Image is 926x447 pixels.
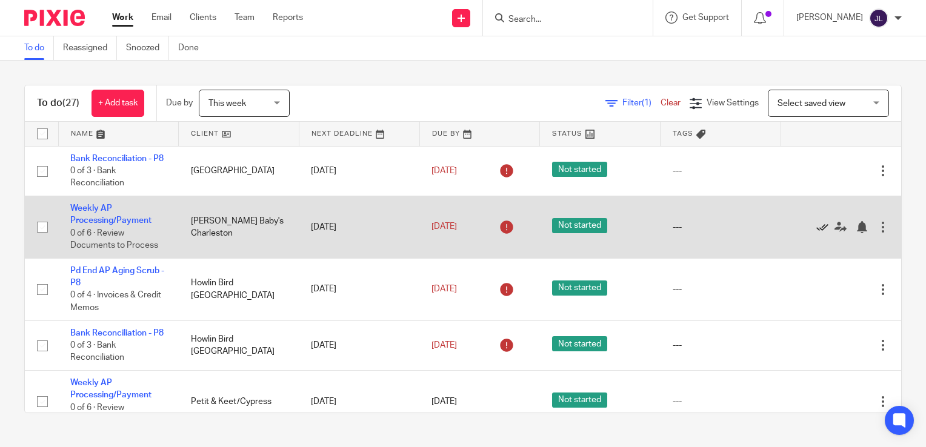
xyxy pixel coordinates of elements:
span: Filter [622,99,661,107]
p: Due by [166,97,193,109]
span: This week [208,99,246,108]
span: 0 of 6 · Review Documents to Process [70,403,158,425]
span: 0 of 3 · Bank Reconciliation [70,341,124,362]
span: [DATE] [431,223,457,231]
a: Bank Reconciliation - P8 [70,154,164,163]
input: Search [507,15,616,25]
span: View Settings [707,99,759,107]
a: Clients [190,12,216,24]
a: Snoozed [126,36,169,60]
a: Pd End AP Aging Scrub - P8 [70,267,164,287]
div: --- [673,339,769,351]
span: Not started [552,280,607,296]
span: Not started [552,162,607,177]
img: svg%3E [869,8,888,28]
span: Select saved view [778,99,845,108]
span: Not started [552,336,607,351]
td: [PERSON_NAME] Baby's Charleston [179,196,299,258]
div: --- [673,396,769,408]
td: Howlin Bird [GEOGRAPHIC_DATA] [179,320,299,370]
td: [DATE] [299,258,419,320]
a: Weekly AP Processing/Payment [70,379,152,399]
a: Mark as done [816,221,834,233]
a: + Add task [92,90,144,117]
a: To do [24,36,54,60]
span: 0 of 4 · Invoices & Credit Memos [70,291,161,313]
span: Not started [552,392,607,408]
a: Reassigned [63,36,117,60]
span: 0 of 6 · Review Documents to Process [70,229,158,250]
a: Email [152,12,172,24]
p: [PERSON_NAME] [796,12,863,24]
span: [DATE] [431,341,457,349]
a: Reports [273,12,303,24]
div: --- [673,283,769,295]
a: Weekly AP Processing/Payment [70,204,152,225]
a: Bank Reconciliation - P8 [70,329,164,337]
div: --- [673,165,769,177]
td: [DATE] [299,320,419,370]
span: Not started [552,218,607,233]
span: (1) [642,99,651,107]
td: [GEOGRAPHIC_DATA] [179,146,299,196]
td: [DATE] [299,371,419,433]
div: --- [673,221,769,233]
td: [DATE] [299,196,419,258]
span: 0 of 3 · Bank Reconciliation [70,167,124,188]
span: Get Support [682,13,729,22]
h1: To do [37,97,79,110]
span: [DATE] [431,285,457,293]
span: Tags [673,130,693,137]
span: [DATE] [431,397,457,406]
span: (27) [62,98,79,108]
td: Petit & Keet/Cypress [179,371,299,433]
a: Team [235,12,255,24]
td: [DATE] [299,146,419,196]
span: [DATE] [431,167,457,175]
td: Howlin Bird [GEOGRAPHIC_DATA] [179,258,299,320]
a: Work [112,12,133,24]
a: Done [178,36,208,60]
img: Pixie [24,10,85,26]
a: Clear [661,99,681,107]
